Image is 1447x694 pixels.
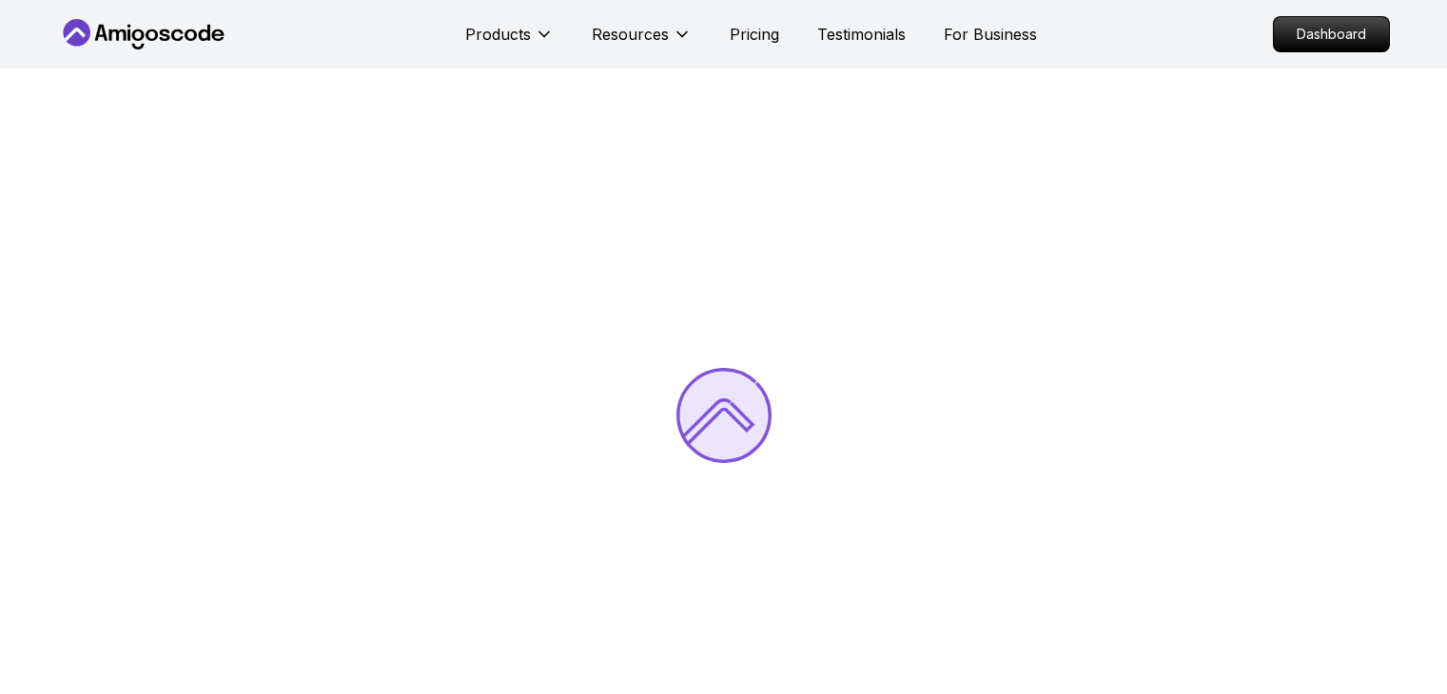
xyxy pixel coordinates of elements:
p: Dashboard [1274,17,1389,51]
a: Dashboard [1273,16,1390,52]
a: Testimonials [817,23,906,46]
p: Products [465,23,531,46]
a: For Business [944,23,1037,46]
button: Resources [592,23,692,61]
button: Products [465,23,554,61]
p: Resources [592,23,669,46]
a: Pricing [730,23,779,46]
